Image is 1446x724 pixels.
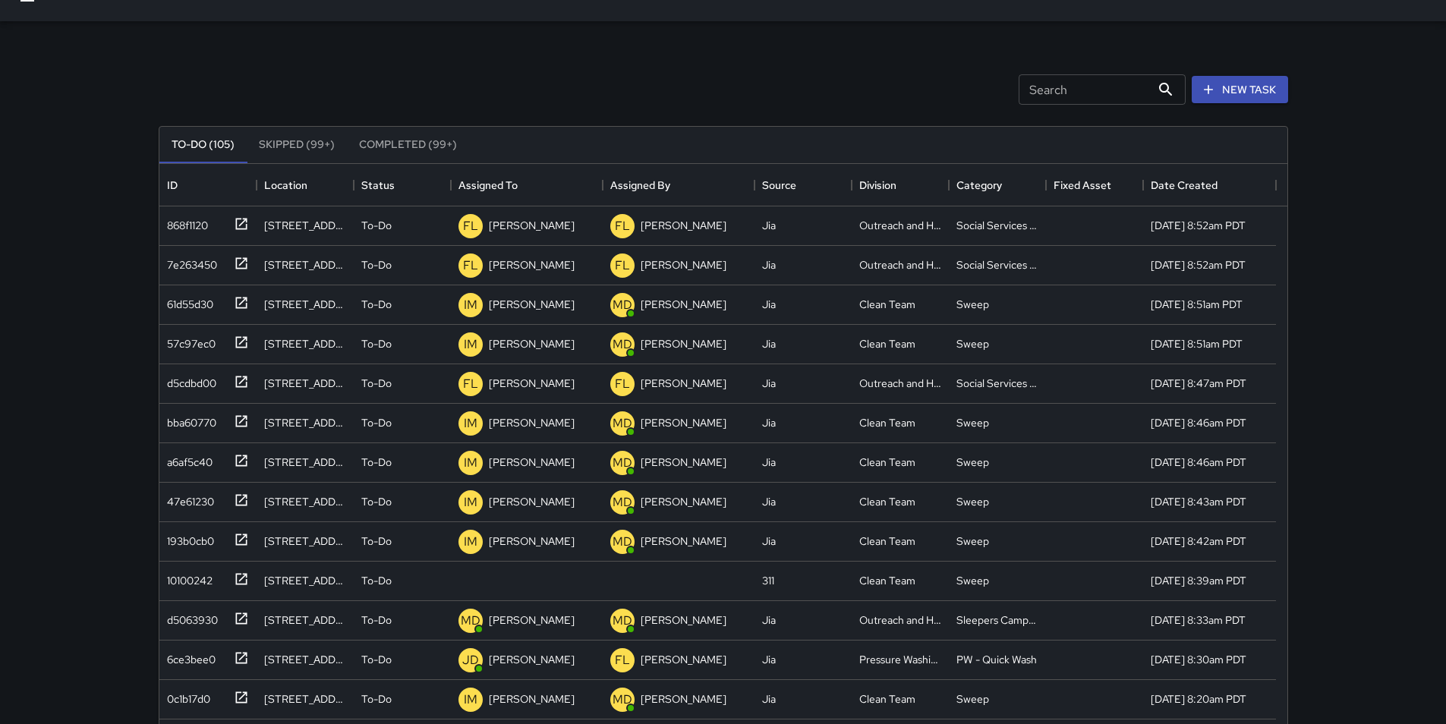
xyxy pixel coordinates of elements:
p: [PERSON_NAME] [641,336,726,351]
div: Jia [762,336,776,351]
div: Jia [762,652,776,667]
div: Sweep [956,455,989,470]
p: [PERSON_NAME] [489,691,575,707]
p: To-Do [361,612,392,628]
div: Sweep [956,573,989,588]
div: 61d55d30 [161,291,213,312]
p: FL [615,651,630,669]
button: Skipped (99+) [247,127,347,163]
div: a6af5c40 [161,449,213,470]
p: IM [464,533,477,551]
p: IM [464,454,477,472]
p: IM [464,335,477,354]
div: Social Services Support [956,376,1038,391]
div: 150 Franklin Street [264,257,346,272]
p: MD [613,296,632,314]
p: MD [613,493,632,512]
p: [PERSON_NAME] [641,534,726,549]
div: Source [755,164,852,206]
div: Jia [762,376,776,391]
div: bba60770 [161,409,216,430]
div: 10100242 [161,567,213,588]
p: MD [461,612,480,630]
p: To-Do [361,336,392,351]
div: ID [159,164,257,206]
p: To-Do [361,415,392,430]
p: [PERSON_NAME] [489,534,575,549]
div: Sweep [956,336,989,351]
div: PW - Quick Wash [956,652,1037,667]
p: [PERSON_NAME] [489,376,575,391]
div: Pressure Washing [859,652,941,667]
p: [PERSON_NAME] [489,652,575,667]
div: 8/13/2025, 8:42am PDT [1151,534,1246,549]
div: 0c1b17d0 [161,685,210,707]
div: Location [257,164,354,206]
div: 311 [762,573,774,588]
p: FL [615,375,630,393]
div: 1500 Market Street [264,691,346,707]
div: 6ce3bee0 [161,646,216,667]
p: [PERSON_NAME] [641,691,726,707]
p: [PERSON_NAME] [489,455,575,470]
p: FL [615,257,630,275]
p: [PERSON_NAME] [641,612,726,628]
div: 8/13/2025, 8:33am PDT [1151,612,1246,628]
div: Social Services Support [956,257,1038,272]
p: To-Do [361,573,392,588]
p: [PERSON_NAME] [641,297,726,312]
div: Clean Team [859,297,915,312]
div: Fixed Asset [1046,164,1143,206]
div: Clean Team [859,573,915,588]
div: Sweep [956,297,989,312]
div: 150 Franklin Street [264,218,346,233]
div: Sweep [956,415,989,430]
p: MD [613,414,632,433]
p: [PERSON_NAME] [489,336,575,351]
p: [PERSON_NAME] [489,415,575,430]
p: MD [613,533,632,551]
p: To-Do [361,455,392,470]
p: FL [463,375,478,393]
div: Category [949,164,1046,206]
div: Assigned By [603,164,755,206]
div: Assigned By [610,164,670,206]
button: New Task [1192,76,1288,104]
div: 8/13/2025, 8:39am PDT [1151,573,1246,588]
div: Jia [762,534,776,549]
p: MD [613,691,632,709]
div: Sleepers Campers and Loiterers [956,612,1038,628]
div: 8/13/2025, 8:52am PDT [1151,218,1246,233]
div: Jia [762,257,776,272]
div: Sweep [956,691,989,707]
div: Jia [762,612,776,628]
div: Jia [762,297,776,312]
div: Division [859,164,896,206]
div: 1500 Market Street [264,534,346,549]
p: FL [615,217,630,235]
p: IM [464,414,477,433]
div: Assigned To [451,164,603,206]
p: To-Do [361,257,392,272]
div: Fixed Asset [1054,164,1111,206]
div: Status [354,164,451,206]
div: Sweep [956,494,989,509]
p: To-Do [361,376,392,391]
p: [PERSON_NAME] [641,257,726,272]
div: 1500 Market Street [264,612,346,628]
div: Division [852,164,949,206]
p: [PERSON_NAME] [641,376,726,391]
p: [PERSON_NAME] [641,494,726,509]
div: 193b0cb0 [161,527,214,549]
p: To-Do [361,218,392,233]
p: [PERSON_NAME] [489,494,575,509]
p: IM [464,691,477,709]
p: IM [464,296,477,314]
div: Clean Team [859,534,915,549]
div: 8/13/2025, 8:30am PDT [1151,652,1246,667]
div: Outreach and Hospitality [859,376,941,391]
p: [PERSON_NAME] [641,415,726,430]
div: Date Created [1143,164,1276,206]
p: MD [613,335,632,354]
div: Clean Team [859,336,915,351]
